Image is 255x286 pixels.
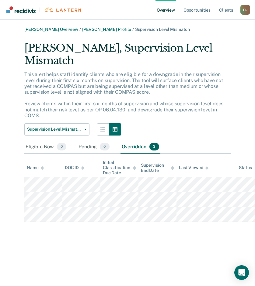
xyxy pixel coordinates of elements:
div: Name [27,165,44,170]
div: DOC ID [65,165,84,170]
div: Initial Classification Due Date [103,160,136,175]
span: 0 [57,143,66,151]
span: Supervision Level Mismatch [27,127,82,132]
div: Overridden3 [121,140,161,154]
span: / [78,27,82,32]
div: Last Viewed [179,165,208,170]
button: Profile dropdown button [240,5,250,15]
div: Eligible Now0 [24,140,68,154]
span: 3 [149,143,159,151]
div: E D [240,5,250,15]
a: [PERSON_NAME] Overview [24,27,78,32]
div: Open Intercom Messenger [234,265,249,280]
div: Pending0 [77,140,110,154]
div: Status [239,165,252,170]
p: This alert helps staff identify clients who are eligible for a downgrade in their supervision lev... [24,71,223,118]
a: [PERSON_NAME] Profile [82,27,131,32]
button: Supervision Level Mismatch [24,123,89,136]
span: 0 [100,143,109,151]
span: Supervision Level Mismatch [135,27,190,32]
img: Recidiviz [6,6,36,13]
img: Lantern [44,7,81,12]
div: Supervision End Date [141,163,174,173]
span: / [131,27,135,32]
div: [PERSON_NAME], Supervision Level Mismatch [24,42,231,72]
span: | [36,7,44,12]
